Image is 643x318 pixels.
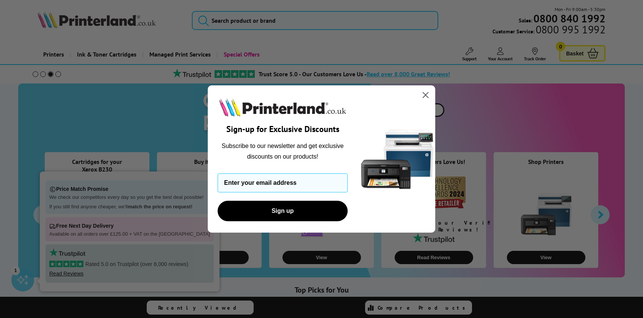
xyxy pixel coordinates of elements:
[218,173,348,192] input: Enter your email address
[359,85,435,233] img: 5290a21f-4df8-4860-95f4-ea1e8d0e8904.png
[226,124,339,134] span: Sign-up for Exclusive Discounts
[419,88,432,102] button: Close dialog
[218,201,348,221] button: Sign up
[218,97,348,118] img: Printerland.co.uk
[222,143,344,160] span: Subscribe to our newsletter and get exclusive discounts on our products!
